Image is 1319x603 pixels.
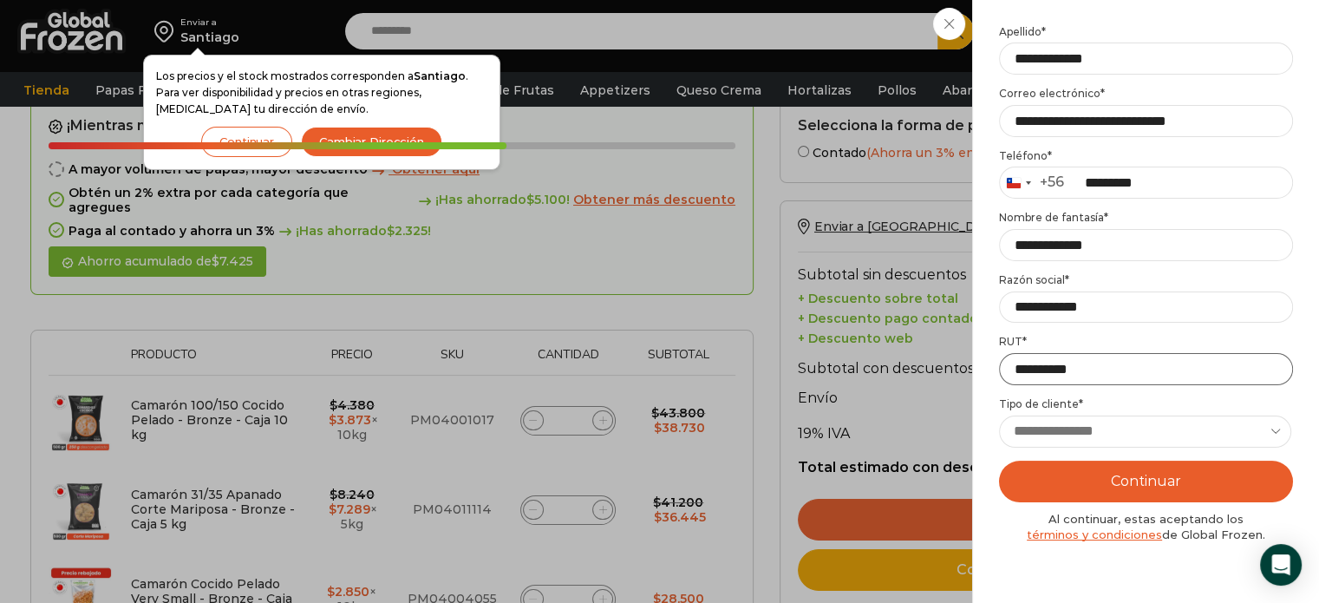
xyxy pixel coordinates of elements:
label: Teléfono [999,149,1293,163]
label: Tipo de cliente [999,397,1293,411]
a: términos y condiciones [1027,528,1162,541]
button: Continuar [999,461,1293,502]
button: Continuar [201,127,292,157]
label: RUT [999,335,1293,349]
strong: Santiago [414,69,466,82]
label: Nombre de fantasía [999,211,1293,225]
div: +56 [1040,174,1064,192]
button: Cambiar Dirección [301,127,442,157]
div: Al continuar, estas aceptando los de Global Frozen. [999,511,1293,543]
label: Apellido [999,25,1293,39]
label: Correo electrónico [999,87,1293,101]
p: Los precios y el stock mostrados corresponden a . Para ver disponibilidad y precios en otras regi... [156,68,487,118]
label: Razón social [999,273,1293,287]
button: Selected country [1000,167,1064,198]
div: Open Intercom Messenger [1260,544,1302,586]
